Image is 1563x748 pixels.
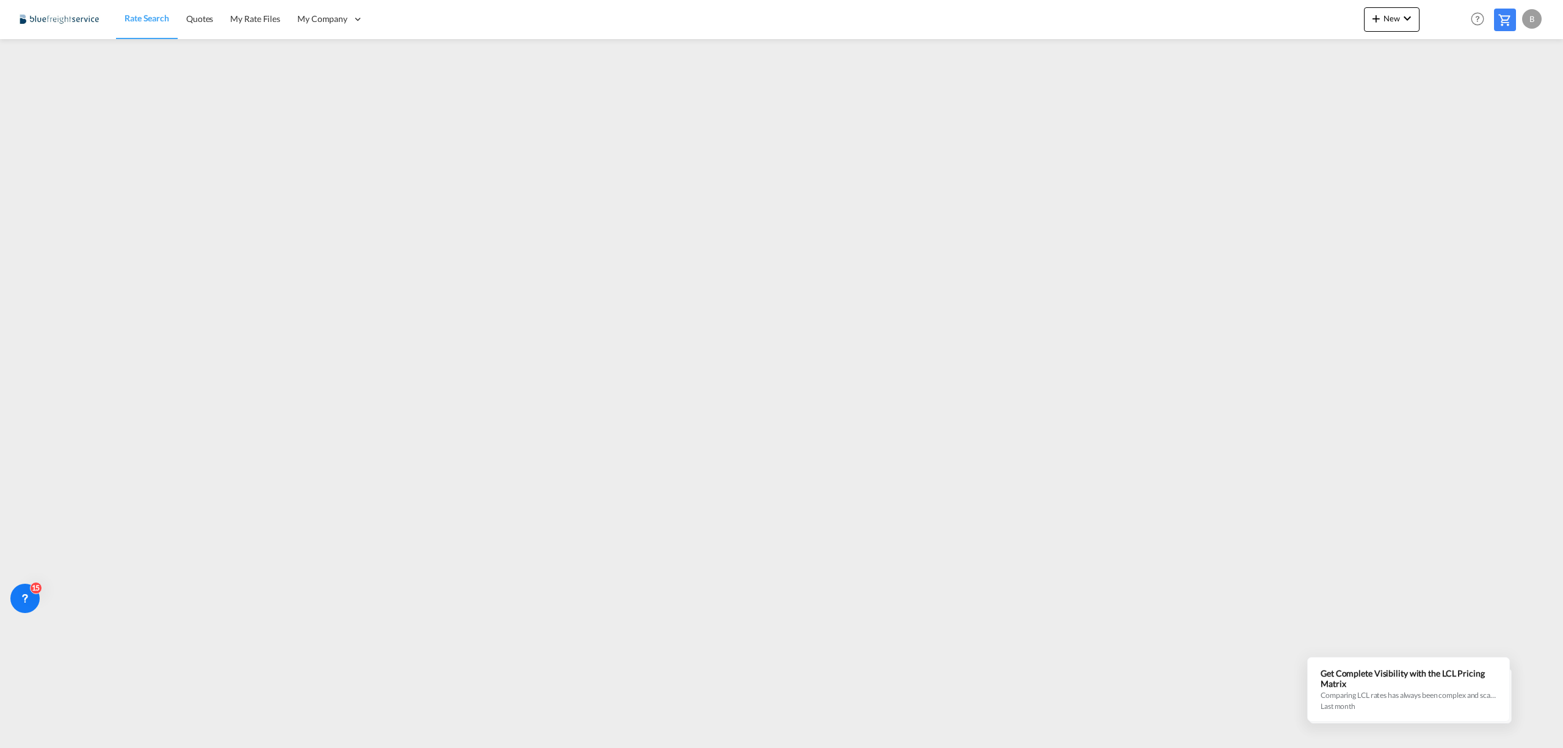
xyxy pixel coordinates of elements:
span: My Rate Files [230,13,280,24]
img: 9097ab40c0d911ee81d80fb7ec8da167.JPG [18,5,101,33]
md-icon: icon-plus 400-fg [1369,11,1383,26]
button: icon-plus 400-fgNewicon-chevron-down [1364,7,1420,32]
md-icon: icon-chevron-down [1400,11,1415,26]
div: B [1522,9,1542,29]
span: My Company [297,13,347,25]
span: Rate Search [125,13,169,23]
span: Quotes [186,13,213,24]
span: New [1369,13,1415,23]
span: Help [1467,9,1488,29]
div: Help [1467,9,1494,31]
